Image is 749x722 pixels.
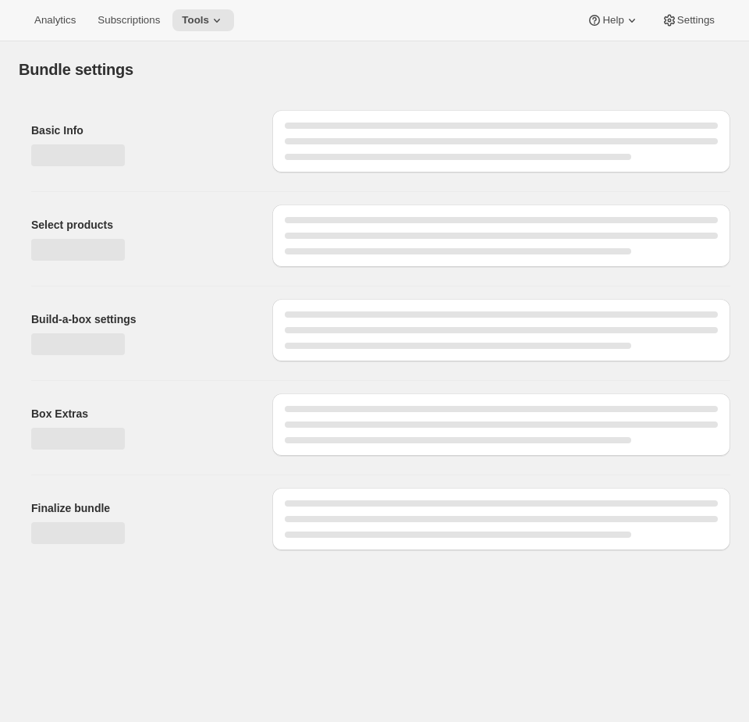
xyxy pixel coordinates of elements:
[577,9,648,31] button: Help
[31,217,247,233] h2: Select products
[19,60,133,79] h1: Bundle settings
[172,9,234,31] button: Tools
[677,14,715,27] span: Settings
[31,123,247,138] h2: Basic Info
[31,406,247,421] h2: Box Extras
[25,9,85,31] button: Analytics
[602,14,623,27] span: Help
[652,9,724,31] button: Settings
[88,9,169,31] button: Subscriptions
[31,311,247,327] h2: Build-a-box settings
[182,14,209,27] span: Tools
[98,14,160,27] span: Subscriptions
[31,500,247,516] h2: Finalize bundle
[34,14,76,27] span: Analytics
